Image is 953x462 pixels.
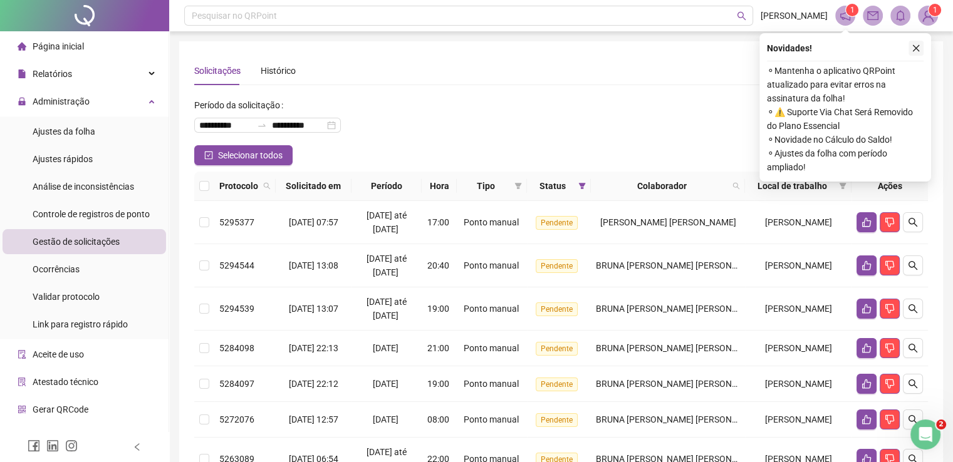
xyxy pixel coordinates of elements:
[464,304,519,314] span: Ponto manual
[194,95,288,115] label: Período da solicitação
[219,379,254,389] span: 5284097
[908,304,918,314] span: search
[289,304,338,314] span: [DATE] 13:07
[576,177,588,195] span: filter
[219,414,254,424] span: 5272076
[289,414,338,424] span: [DATE] 12:57
[18,42,26,51] span: home
[427,343,449,353] span: 21:00
[908,414,918,424] span: search
[596,304,763,314] span: BRUNA [PERSON_NAME] [PERSON_NAME]
[18,69,26,78] span: file
[33,349,84,359] span: Aceite de uso
[257,120,267,130] span: swap-right
[536,377,578,391] span: Pendente
[596,379,763,389] span: BRUNA [PERSON_NAME] [PERSON_NAME]
[536,216,578,230] span: Pendente
[367,210,407,234] span: [DATE] até [DATE]
[33,264,80,274] span: Ocorrências
[846,4,858,16] sup: 1
[464,379,519,389] span: Ponto manual
[933,6,937,14] span: 1
[276,172,352,201] th: Solicitado em
[194,145,293,165] button: Selecionar todos
[257,120,267,130] span: to
[289,379,338,389] span: [DATE] 22:12
[862,414,872,424] span: like
[745,244,851,287] td: [PERSON_NAME]
[767,133,924,146] span: ⚬ Novidade no Cálculo do Saldo!
[194,64,241,78] div: Solicitações
[427,304,449,314] span: 19:00
[836,177,849,195] span: filter
[767,105,924,133] span: ⚬ ⚠️ Suporte Via Chat Será Removido do Plano Essencial
[857,179,923,193] div: Ações
[596,260,763,270] span: BRUNA [PERSON_NAME] [PERSON_NAME]
[536,259,578,273] span: Pendente
[536,302,578,316] span: Pendente
[464,414,519,424] span: Ponto manual
[862,260,872,270] span: like
[514,182,522,190] span: filter
[596,179,727,193] span: Colaborador
[373,379,398,389] span: [DATE]
[596,343,763,353] span: BRUNA [PERSON_NAME] [PERSON_NAME]
[427,217,449,227] span: 17:00
[33,41,84,51] span: Página inicial
[910,419,940,449] iframe: Intercom live chat
[18,405,26,414] span: qrcode
[464,217,519,227] span: Ponto manual
[536,342,578,356] span: Pendente
[936,419,946,429] span: 2
[885,217,895,227] span: dislike
[261,64,296,78] div: Histórico
[908,343,918,353] span: search
[745,402,851,438] td: [PERSON_NAME]
[33,126,95,136] span: Ajustes da folha
[578,182,586,190] span: filter
[885,414,895,424] span: dislike
[532,179,573,193] span: Status
[33,237,120,247] span: Gestão de solicitações
[33,292,100,302] span: Validar protocolo
[908,217,918,227] span: search
[33,96,90,106] span: Administração
[261,177,273,195] span: search
[767,41,812,55] span: Novidades !
[367,297,407,321] span: [DATE] até [DATE]
[885,343,895,353] span: dislike
[18,97,26,106] span: lock
[929,4,941,16] sup: Atualize o seu contato no menu Meus Dados
[745,331,851,366] td: [PERSON_NAME]
[33,404,88,414] span: Gerar QRCode
[462,179,509,193] span: Tipo
[761,9,828,23] span: [PERSON_NAME]
[745,201,851,244] td: [PERSON_NAME]
[422,172,457,201] th: Hora
[745,287,851,331] td: [PERSON_NAME]
[33,209,150,219] span: Controle de registros de ponto
[919,6,937,25] img: 74411
[133,443,142,451] span: left
[219,343,254,353] span: 5284098
[219,260,254,270] span: 5294544
[427,260,449,270] span: 20:40
[352,172,422,201] th: Período
[218,148,283,162] span: Selecionar todos
[895,10,906,21] span: bell
[600,217,736,227] span: [PERSON_NAME] [PERSON_NAME]
[33,154,93,164] span: Ajustes rápidos
[862,343,872,353] span: like
[289,343,338,353] span: [DATE] 22:13
[850,6,855,14] span: 1
[867,10,878,21] span: mail
[18,350,26,359] span: audit
[737,11,746,21] span: search
[840,10,851,21] span: notification
[536,413,578,427] span: Pendente
[46,439,59,452] span: linkedin
[767,64,924,105] span: ⚬ Mantenha o aplicativo QRPoint atualizado para evitar erros na assinatura da folha!
[745,366,851,402] td: [PERSON_NAME]
[862,217,872,227] span: like
[219,217,254,227] span: 5295377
